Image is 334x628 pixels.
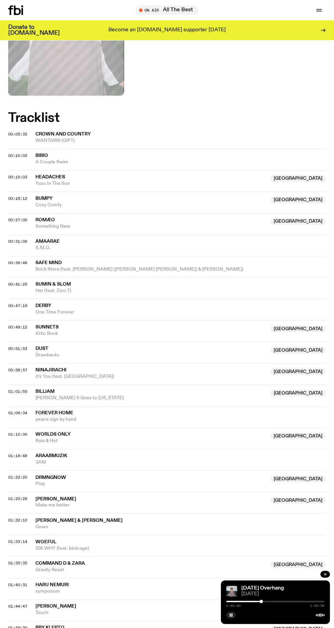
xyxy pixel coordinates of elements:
[35,481,266,487] span: Pray
[270,325,326,332] span: [GEOGRAPHIC_DATA]
[35,202,266,208] span: Cosy Comfy
[35,260,62,265] span: Safe Mind
[35,180,266,187] span: Yuzu In The Sun
[35,416,326,423] span: peace sign by hand
[8,497,27,501] button: 01:25:26
[35,475,66,480] span: DRMNGNOW
[8,218,27,222] button: 00:27:00
[8,260,27,265] span: 00:36:48
[8,303,27,308] span: 00:47:19
[8,540,27,544] button: 01:33:14
[270,175,326,182] span: [GEOGRAPHIC_DATA]
[8,582,27,587] span: 01:40:31
[8,112,326,124] h2: Tracklist
[8,153,27,158] span: 00:10:02
[8,281,27,287] span: 00:41:25
[241,585,284,591] a: [DATE] Overhang
[35,502,266,509] span: Make me better
[8,390,27,393] button: 01:01:55
[35,432,71,437] span: Worlds Only
[8,240,27,243] button: 00:31:06
[8,132,27,136] button: 00:05:32
[8,367,27,373] span: 00:58:57
[35,545,326,552] span: IDK WHY (feat. birdcage)
[35,196,52,201] span: Bumpy
[8,474,27,480] span: 01:22:20
[8,561,27,565] button: 01:35:35
[8,433,27,436] button: 01:12:35
[35,175,65,179] span: Headaches
[270,433,326,439] span: [GEOGRAPHIC_DATA]
[8,605,27,608] button: 01:44:47
[35,567,266,573] span: Gravity Reset
[35,518,123,523] span: [PERSON_NAME] & [PERSON_NAME]
[35,438,266,444] span: Raw & Hot
[241,592,324,597] span: [DATE]
[35,588,326,595] span: symposium
[270,390,326,397] span: [GEOGRAPHIC_DATA]
[8,239,27,244] span: 00:31:06
[35,346,48,351] span: dust
[270,497,326,504] span: [GEOGRAPHIC_DATA]
[8,539,27,544] span: 01:33:14
[35,309,326,316] span: One Time Forever
[8,603,27,609] span: 01:44:47
[35,540,56,544] span: woeful
[35,395,266,401] span: [PERSON_NAME] S Goes to [US_STATE]
[8,560,27,566] span: 01:35:35
[35,132,91,136] span: Crown and Country
[35,223,266,230] span: Something New
[8,432,27,437] span: 01:12:35
[8,154,27,158] button: 00:10:02
[8,347,27,351] button: 00:51:53
[8,518,27,522] button: 01:32:10
[8,217,27,223] span: 00:27:00
[8,283,27,286] button: 00:41:25
[226,604,241,608] span: 0:42:40
[35,582,69,587] span: HARU NEMURI
[35,459,326,466] span: 3AM
[8,324,27,330] span: 00:49:12
[8,368,27,372] button: 00:58:57
[35,389,55,394] span: Billiam
[8,197,27,200] button: 00:18:12
[35,373,266,380] span: It's You (feat. [GEOGRAPHIC_DATA])
[310,604,324,608] span: 1:59:58
[35,239,60,244] span: Amaarae
[35,497,76,501] span: [PERSON_NAME]
[35,352,266,358] span: Drawbacks
[8,476,27,479] button: 01:22:20
[270,561,326,568] span: [GEOGRAPHIC_DATA]
[8,411,27,415] button: 01:06:34
[8,25,60,36] h3: Donate to [DOMAIN_NAME]
[35,524,326,530] span: Gown
[8,196,27,201] span: 00:18:12
[35,245,326,251] span: S.M.O.
[8,175,27,179] button: 00:15:03
[270,476,326,482] span: [GEOGRAPHIC_DATA]
[108,27,226,33] p: Become an [DOMAIN_NAME] supporter [DATE]
[35,266,326,273] span: Brick Store (feat. [PERSON_NAME] ([PERSON_NAME] [PERSON_NAME]) & [PERSON_NAME])
[35,410,73,415] span: forever home
[8,389,27,394] span: 01:01:55
[270,197,326,204] span: [GEOGRAPHIC_DATA]
[8,517,27,523] span: 01:32:10
[35,282,71,287] span: SUMIN & Slom
[35,303,51,308] span: DERBY
[8,325,27,329] button: 00:49:12
[35,331,266,337] span: Attic Book
[35,604,76,609] span: [PERSON_NAME]
[8,304,27,308] button: 00:47:19
[8,583,27,587] button: 01:40:31
[8,496,27,501] span: 01:25:26
[8,454,27,458] button: 01:19:48
[8,410,27,416] span: 01:06:34
[8,453,27,458] span: 01:19:48
[35,325,59,329] span: Sunnets
[226,586,237,597] img: Harrie Hastings stands in front of cloud-covered sky and rolling hills. He's wearing sunglasses a...
[8,261,27,265] button: 00:36:48
[35,138,326,144] span: WANTARRI (GIFT)
[35,153,48,158] span: Bibio
[270,218,326,225] span: [GEOGRAPHIC_DATA]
